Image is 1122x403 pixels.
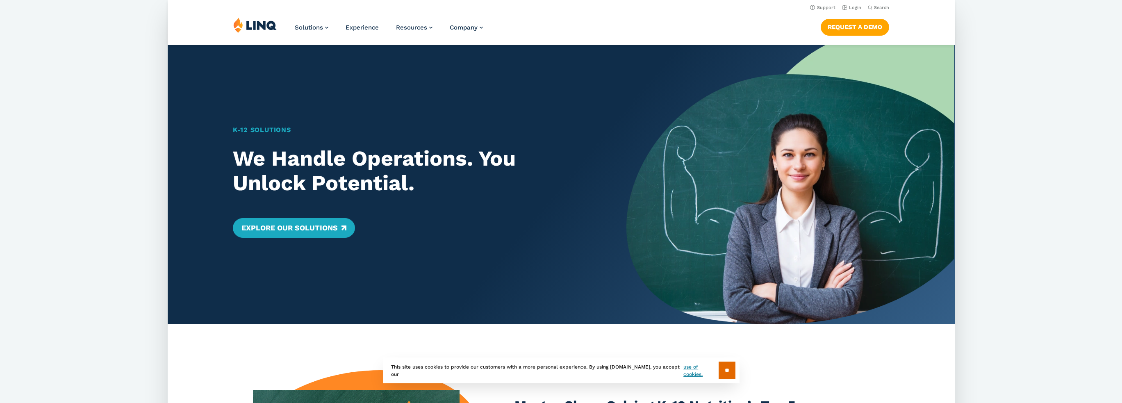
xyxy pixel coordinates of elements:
img: LINQ | K‑12 Software [233,17,277,33]
span: Search [874,5,889,10]
a: Request a Demo [820,19,889,35]
nav: Utility Navigation [168,2,955,11]
a: Solutions [295,24,328,31]
img: Home Banner [626,45,954,324]
a: Explore Our Solutions [233,218,355,238]
nav: Button Navigation [820,17,889,35]
a: Experience [346,24,379,31]
button: Open Search Bar [867,5,889,11]
div: This site uses cookies to provide our customers with a more personal experience. By using [DOMAIN... [383,357,740,383]
nav: Primary Navigation [295,17,483,44]
h2: We Handle Operations. You Unlock Potential. [233,146,594,196]
span: Solutions [295,24,323,31]
span: Resources [396,24,427,31]
h1: K‑12 Solutions [233,125,594,135]
a: Login [842,5,861,10]
a: Company [450,24,483,31]
a: Resources [396,24,432,31]
a: use of cookies. [683,363,718,378]
a: Support [810,5,835,10]
span: Company [450,24,478,31]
